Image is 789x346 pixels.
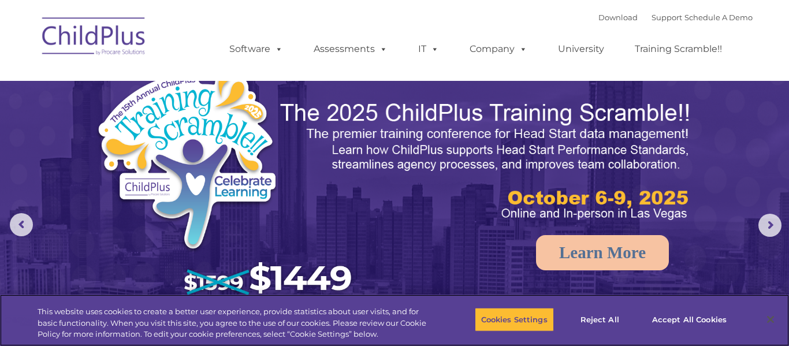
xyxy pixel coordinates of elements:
button: Cookies Settings [475,307,554,332]
button: Reject All [564,307,636,332]
a: Training Scramble!! [623,38,734,61]
a: Schedule A Demo [684,13,753,22]
span: Last name [161,76,196,85]
div: This website uses cookies to create a better user experience, provide statistics about user visit... [38,306,434,340]
font: | [598,13,753,22]
a: Download [598,13,638,22]
a: Company [458,38,539,61]
a: Learn More [536,235,669,270]
a: Support [652,13,682,22]
span: Phone number [161,124,210,132]
button: Close [758,307,783,332]
button: Accept All Cookies [646,307,733,332]
a: Software [218,38,295,61]
img: ChildPlus by Procare Solutions [36,9,152,67]
a: Assessments [302,38,399,61]
a: IT [407,38,451,61]
a: University [546,38,616,61]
